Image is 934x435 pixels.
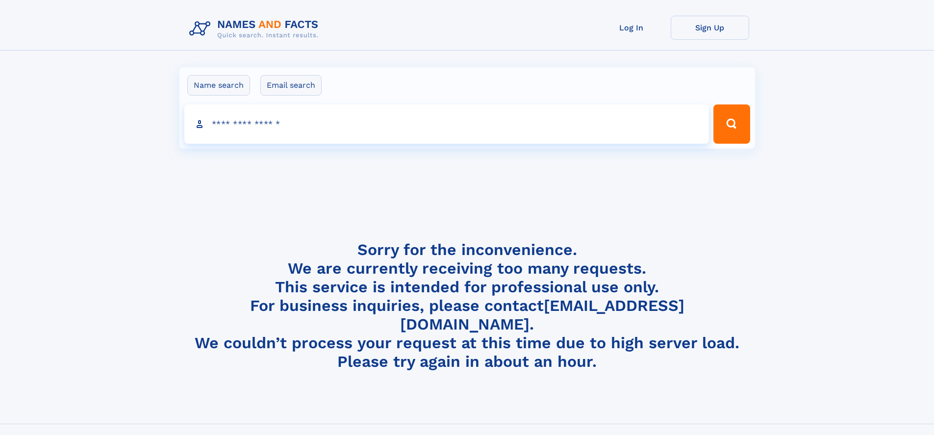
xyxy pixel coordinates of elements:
[260,75,322,96] label: Email search
[671,16,749,40] a: Sign Up
[187,75,250,96] label: Name search
[713,104,750,144] button: Search Button
[592,16,671,40] a: Log In
[400,296,684,333] a: [EMAIL_ADDRESS][DOMAIN_NAME]
[185,240,749,371] h4: Sorry for the inconvenience. We are currently receiving too many requests. This service is intend...
[184,104,709,144] input: search input
[185,16,327,42] img: Logo Names and Facts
